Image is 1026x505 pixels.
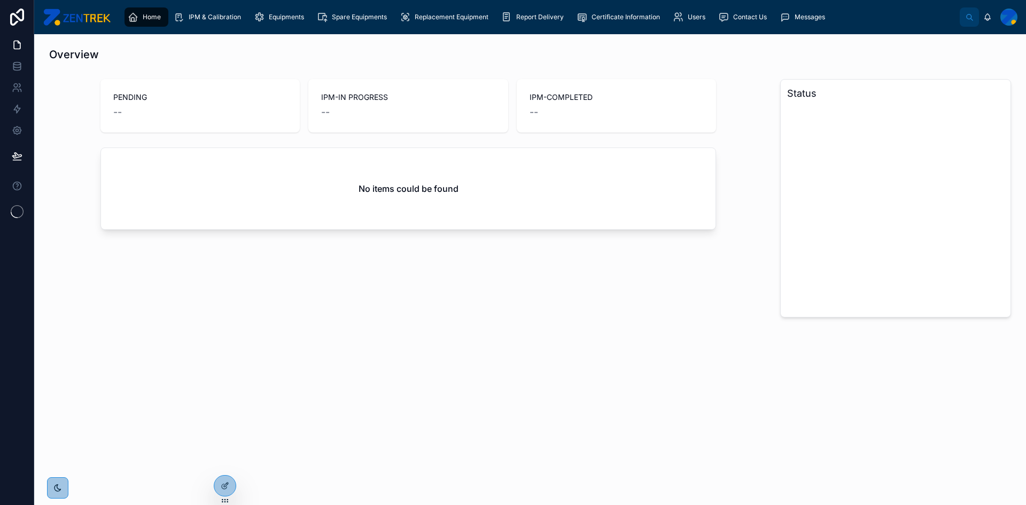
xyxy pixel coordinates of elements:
span: -- [530,105,538,120]
a: Spare Equipments [314,7,394,27]
span: Home [143,13,161,21]
span: -- [321,105,330,120]
span: Certificate Information [592,13,660,21]
h1: Overview [49,47,99,62]
span: Messages [795,13,825,21]
a: Users [670,7,713,27]
span: IPM & Calibration [189,13,241,21]
a: Replacement Equipment [397,7,496,27]
span: Users [688,13,705,21]
span: Spare Equipments [332,13,387,21]
span: Contact Us [733,13,767,21]
img: App logo [43,9,111,26]
a: Report Delivery [498,7,571,27]
span: PENDING [113,92,287,103]
h2: No items could be found [359,182,458,195]
a: Equipments [251,7,312,27]
span: Report Delivery [516,13,564,21]
a: Contact Us [715,7,774,27]
a: Messages [776,7,833,27]
a: IPM & Calibration [170,7,248,27]
span: IPM-IN PROGRESS [321,92,495,103]
a: Home [125,7,168,27]
span: -- [113,105,122,120]
a: Certificate Information [573,7,667,27]
span: Replacement Equipment [415,13,488,21]
h3: Status [787,86,1004,101]
span: IPM-COMPLETED [530,92,703,103]
span: Equipments [269,13,304,21]
div: chart [787,105,1004,310]
div: scrollable content [119,5,960,29]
